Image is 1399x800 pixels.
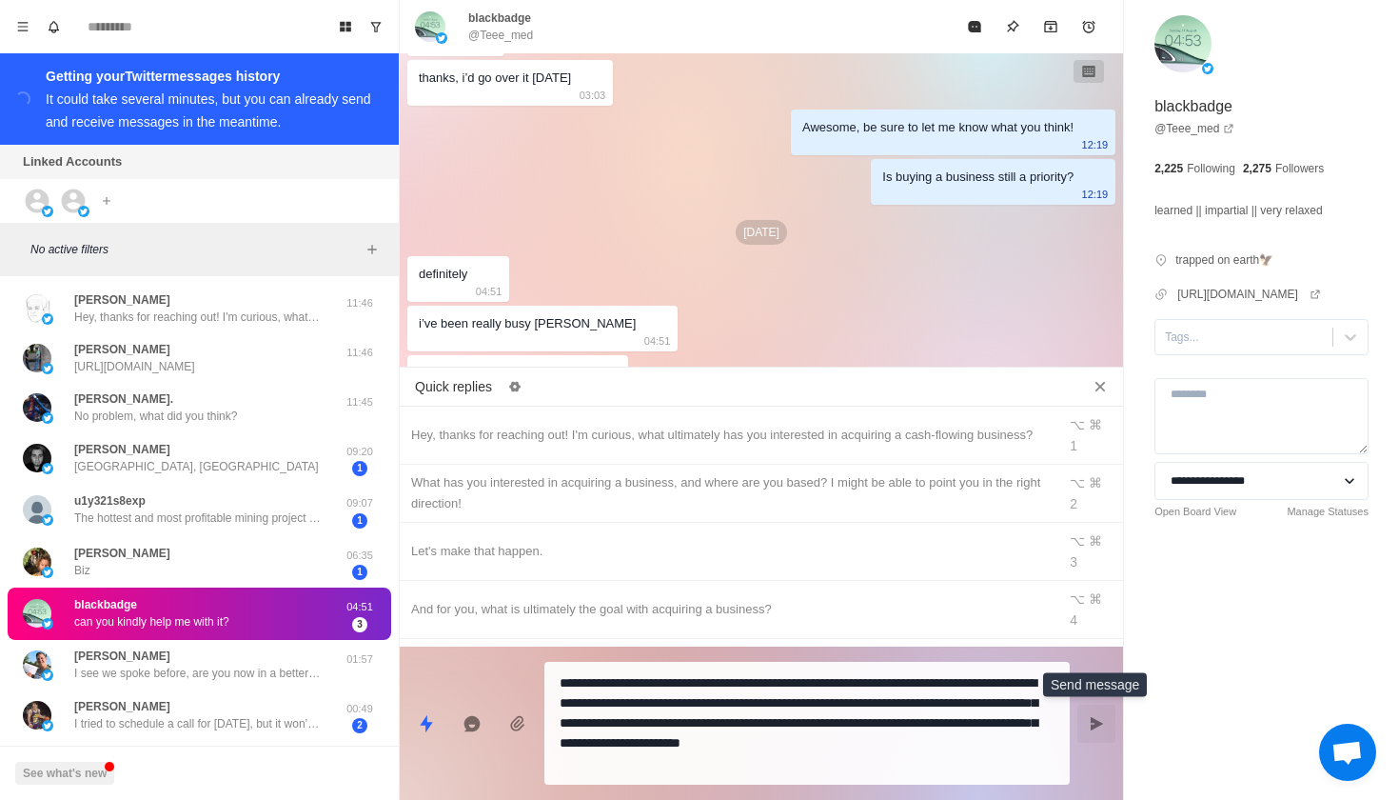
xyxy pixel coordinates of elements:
button: Show unread conversations [361,11,391,42]
img: picture [42,363,53,374]
button: Menu [8,11,38,42]
button: Archive [1032,8,1070,46]
p: Quick replies [415,377,492,397]
p: 2,225 [1154,160,1183,177]
img: picture [23,393,51,422]
p: [PERSON_NAME]. [74,390,173,408]
p: can you kindly help me with it? [74,613,229,630]
button: Notifications [38,11,69,42]
p: blackbadge [74,596,137,613]
div: ⌥ ⌘ 4 [1070,589,1112,630]
img: picture [42,463,53,474]
img: picture [23,444,51,472]
img: picture [42,313,53,325]
img: picture [42,720,53,731]
p: Linked Accounts [23,152,122,171]
p: 03:03 [580,85,606,106]
p: 12:19 [1082,184,1109,205]
img: picture [78,206,89,217]
img: picture [436,32,447,44]
p: 09:07 [336,495,384,511]
img: picture [1154,15,1212,72]
p: 11:46 [336,345,384,361]
img: picture [42,618,53,630]
p: 12:19 [1082,134,1109,155]
p: [PERSON_NAME] [74,291,170,309]
div: Awesome, be sure to let me know what you think! [802,117,1074,138]
button: Mark as read [956,8,994,46]
p: 06:35 [336,548,384,564]
p: 2,275 [1243,160,1271,177]
p: trapped on earth🦅 [1175,251,1273,269]
div: can you kindly help me with it? [419,363,586,384]
div: ⌥ ⌘ 2 [1070,472,1112,514]
button: Close quick replies [1085,371,1115,402]
p: Followers [1275,160,1324,177]
p: I tried to schedule a call for [DATE], but it won’t let me because I don’t have instagram and als... [74,715,322,732]
button: Board View [330,11,361,42]
p: 04:51 [476,281,502,302]
p: Following [1187,160,1235,177]
span: 3 [352,617,367,632]
p: 09:20 [336,444,384,460]
p: blackbadge [468,10,531,27]
button: Add reminder [1070,8,1108,46]
a: @Teee_med [1154,120,1234,137]
div: i’ve been really busy [PERSON_NAME] [419,313,636,334]
img: picture [23,701,51,730]
img: picture [23,495,51,524]
p: 01:57 [336,651,384,668]
img: picture [1202,63,1213,74]
span: 2 [352,718,367,733]
button: Quick replies [407,705,445,743]
p: No problem, what did you think? [74,408,237,425]
button: Add media [499,705,537,743]
button: Add account [95,190,118,212]
img: picture [23,294,51,323]
p: The hottest and most profitable mining project of 2025. In [DATE], Bitcoin's lowest price was $0.... [74,510,322,527]
div: Let's make that happen. [411,541,1045,562]
a: Manage Statuses [1287,504,1369,520]
p: blackbadge [1154,95,1232,118]
p: [GEOGRAPHIC_DATA], [GEOGRAPHIC_DATA] [74,458,319,475]
div: Hey, thanks for reaching out! I'm curious, what ultimately has you interested in acquiring a cash... [411,425,1045,446]
button: Pin [994,8,1032,46]
p: learned || impartial || very relaxed [1154,200,1323,221]
p: I see we spoke before, are you now in a better position to start the process of acquiring a busin... [74,665,322,682]
p: [PERSON_NAME] [74,441,170,458]
div: Getting your Twitter messages history [46,65,376,88]
div: ⌥ ⌘ 3 [1070,530,1112,572]
img: picture [42,670,53,681]
img: picture [23,650,51,679]
a: Open Board View [1154,504,1236,520]
span: 1 [352,461,367,476]
img: picture [42,514,53,526]
div: Is buying a business still a priority? [882,167,1074,188]
p: 04:51 [336,599,384,615]
p: [PERSON_NAME] [74,648,170,665]
p: [PERSON_NAME] [74,698,170,715]
p: [PERSON_NAME] [74,341,170,358]
p: 04:51 [644,330,671,351]
button: Reply with AI [453,705,491,743]
img: picture [42,412,53,424]
img: picture [42,206,53,217]
p: 11:45 [336,394,384,410]
p: Biz [74,562,90,579]
p: 11:46 [336,295,384,311]
p: u1y321s8exp [74,492,146,510]
button: Send message [1077,705,1115,743]
img: picture [42,567,53,578]
p: @Teee_med [468,27,533,44]
p: 00:49 [336,701,384,717]
button: Add filters [361,238,384,261]
img: picture [415,11,445,42]
div: And for you, what is ultimately the goal with acquiring a business? [411,599,1045,620]
div: thanks, i’d go over it [DATE] [419,68,571,89]
span: 1 [352,565,367,580]
p: No active filters [30,241,361,258]
p: [DATE] [736,220,787,245]
p: Hey, thanks for reaching out! I'm curious, what ultimately has you interested in acquiring a cash... [74,309,322,326]
a: [URL][DOMAIN_NAME] [1177,286,1321,303]
div: definitely [419,264,467,285]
